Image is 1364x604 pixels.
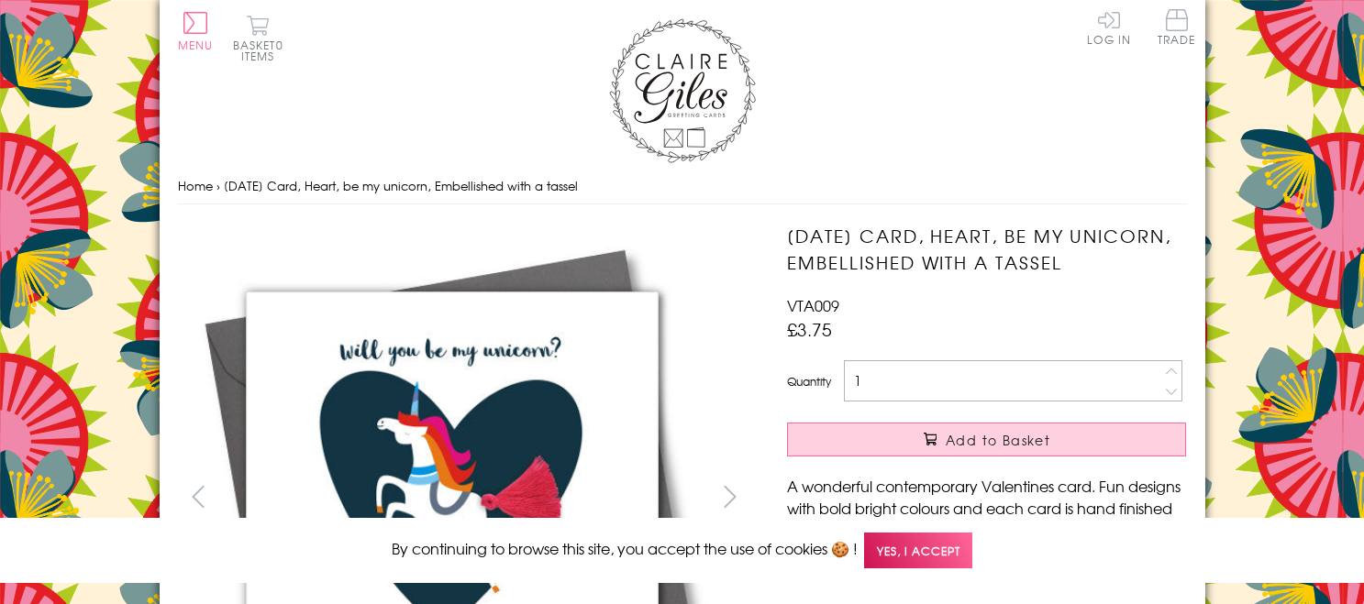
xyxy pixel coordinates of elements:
[787,294,839,316] span: VTA009
[224,177,578,194] span: [DATE] Card, Heart, be my unicorn, Embellished with a tassel
[946,431,1050,449] span: Add to Basket
[178,12,214,50] button: Menu
[787,475,1186,585] p: A wonderful contemporary Valentines card. Fun designs with bold bright colours and each card is h...
[216,177,220,194] span: ›
[864,533,972,568] span: Yes, I accept
[241,37,283,64] span: 0 items
[178,476,219,517] button: prev
[1158,9,1196,45] span: Trade
[178,37,214,53] span: Menu
[1087,9,1131,45] a: Log In
[787,223,1186,276] h1: [DATE] Card, Heart, be my unicorn, Embellished with a tassel
[1158,9,1196,49] a: Trade
[178,168,1187,205] nav: breadcrumbs
[709,476,750,517] button: next
[787,423,1186,456] button: Add to Basket
[178,177,213,194] a: Home
[609,18,756,163] img: Claire Giles Greetings Cards
[233,15,283,61] button: Basket0 items
[787,316,832,342] span: £3.75
[787,373,831,390] label: Quantity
